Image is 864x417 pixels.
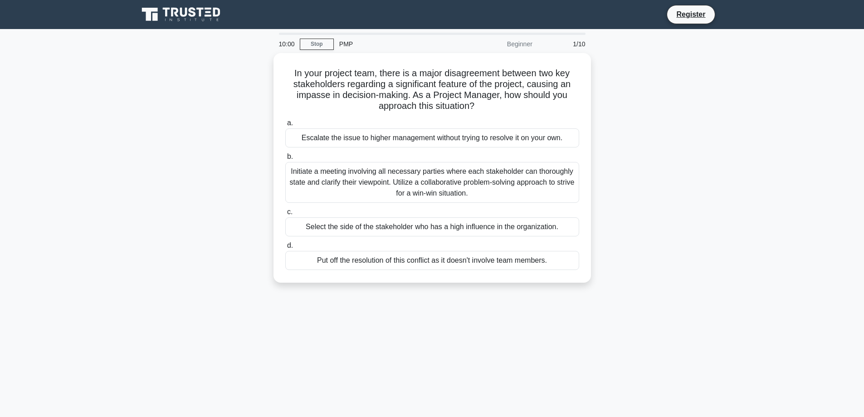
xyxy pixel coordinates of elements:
div: Put off the resolution of this conflict as it doesn't involve team members. [285,251,579,270]
div: 1/10 [538,35,591,53]
div: Beginner [459,35,538,53]
a: Register [671,9,711,20]
span: b. [287,152,293,160]
span: c. [287,208,293,216]
h5: In your project team, there is a major disagreement between two key stakeholders regarding a sign... [284,68,580,112]
div: Initiate a meeting involving all necessary parties where each stakeholder can thoroughly state an... [285,162,579,203]
span: d. [287,241,293,249]
div: 10:00 [273,35,300,53]
span: a. [287,119,293,127]
div: Select the side of the stakeholder who has a high influence in the organization. [285,217,579,236]
div: PMP [334,35,459,53]
div: Escalate the issue to higher management without trying to resolve it on your own. [285,128,579,147]
a: Stop [300,39,334,50]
